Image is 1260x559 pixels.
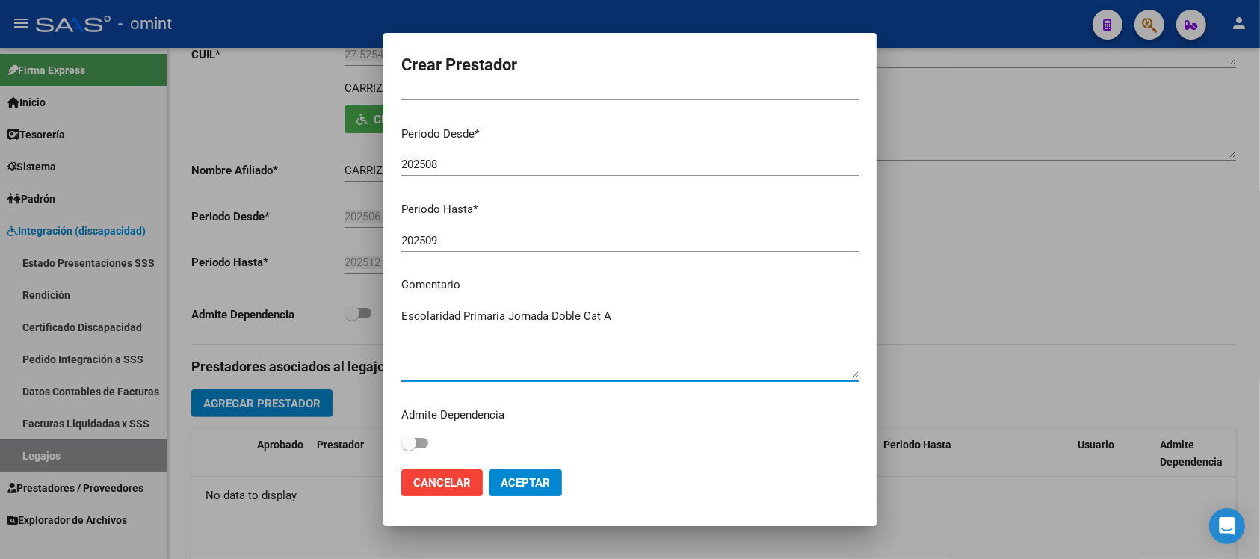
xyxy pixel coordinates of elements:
p: Periodo Hasta [401,201,859,218]
p: Periodo Desde [401,126,859,143]
span: Aceptar [501,476,550,489]
h2: Crear Prestador [401,51,859,79]
p: Admite Dependencia [401,407,859,424]
button: Aceptar [489,469,562,496]
p: Comentario [401,277,859,294]
span: Cancelar [413,476,471,489]
button: Cancelar [401,469,483,496]
div: Open Intercom Messenger [1209,508,1245,544]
